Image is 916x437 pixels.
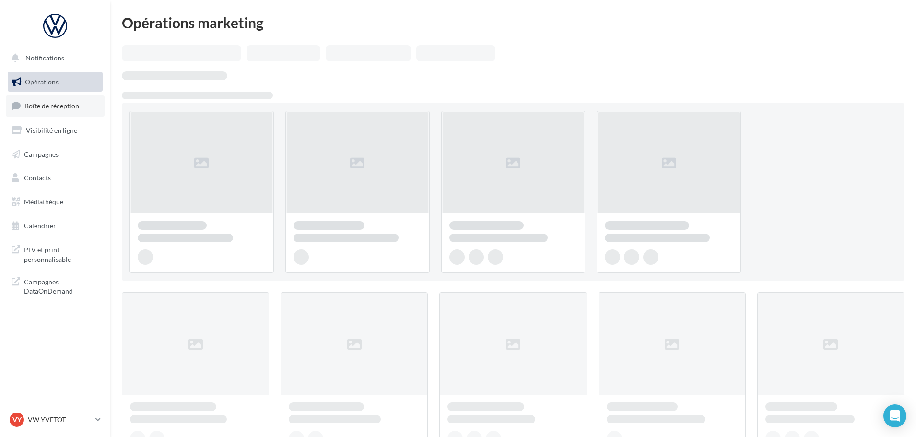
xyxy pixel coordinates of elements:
[6,168,105,188] a: Contacts
[24,102,79,110] span: Boîte de réception
[6,272,105,300] a: Campagnes DataOnDemand
[24,275,99,296] span: Campagnes DataOnDemand
[24,222,56,230] span: Calendrier
[6,120,105,141] a: Visibilité en ligne
[6,48,101,68] button: Notifications
[24,150,59,158] span: Campagnes
[24,174,51,182] span: Contacts
[6,72,105,92] a: Opérations
[6,239,105,268] a: PLV et print personnalisable
[122,15,904,30] div: Opérations marketing
[24,198,63,206] span: Médiathèque
[6,144,105,165] a: Campagnes
[883,404,906,427] div: Open Intercom Messenger
[6,95,105,116] a: Boîte de réception
[24,243,99,264] span: PLV et print personnalisable
[6,192,105,212] a: Médiathèque
[28,415,92,425] p: VW YVETOT
[25,78,59,86] span: Opérations
[26,126,77,134] span: Visibilité en ligne
[25,54,64,62] span: Notifications
[12,415,22,425] span: VY
[6,216,105,236] a: Calendrier
[8,411,103,429] a: VY VW YVETOT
